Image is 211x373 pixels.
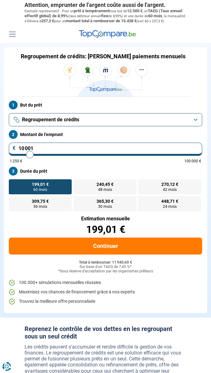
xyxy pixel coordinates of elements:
[98,188,112,192] span: 48 mois
[9,238,202,255] button: Continuer
[9,167,202,176] label: Durée du prêt
[9,224,202,234] div: 199,01 €
[163,205,177,208] span: 24 mois
[79,30,136,38] img: TopCompare
[33,205,47,208] span: 36 mois
[22,116,79,123] span: Regroupement de crédits
[62,64,150,97] img: TopCompare.be
[41,18,54,23] span: 257,3 €
[33,188,47,192] span: 60 mois
[25,2,187,8] p: Attention, emprunter de l'argent coûte aussi de l'argent.
[25,325,187,340] h2: Reprenez le contrôle de vos dettes en les regroupant sous un seul crédit
[184,159,201,163] span: 100 000 €
[97,199,114,203] span: 365,30 €
[9,280,202,286] li: 100.000+ simulations mensuelles réussies
[127,8,142,13] span: 12.500 €
[9,130,202,139] label: Montant de l'emprunt
[13,146,16,151] span: €
[8,29,17,39] button: Menu
[9,113,202,126] button: Regroupement de crédits
[98,205,112,208] span: 30 mois
[74,8,109,13] span: prêt à tempérament
[161,199,178,203] span: 448,71 €
[148,13,162,18] span: 60 mois
[21,53,186,60] h1: Regroupement de crédits: [PERSON_NAME] paiements mensuels
[9,265,202,269] div: Sur base d'un TAEG de 7,45 %*
[97,182,114,186] span: 240,45 €
[9,298,202,305] li: Trouvez la meilleure offre personnalisée
[25,8,182,18] span: TAEG (Taux annuel effectif global) de 8,99%
[66,18,136,23] span: montant total à rembourser de 15.438 €
[163,188,177,192] span: 42 mois
[10,159,22,163] span: 1 250 €
[9,101,202,109] label: But du prêt
[32,182,49,186] span: 199,01 €
[9,260,202,265] div: Total à rembourser: 11 940,60 €
[9,289,202,295] li: Maximisez vos chances de financement grâce à nos experts
[32,199,49,203] span: 309,75 €
[9,269,202,274] div: *Sous réserve d'acceptation par les organismes prêteurs
[101,13,108,18] span: fixe
[25,8,187,24] p: Exemple représentatif : Pour un tous but de , un (taux débiteur annuel de 8,99%) et une durée de ...
[9,216,202,221] div: Estimation mensuelle
[161,182,178,186] span: 270,12 €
